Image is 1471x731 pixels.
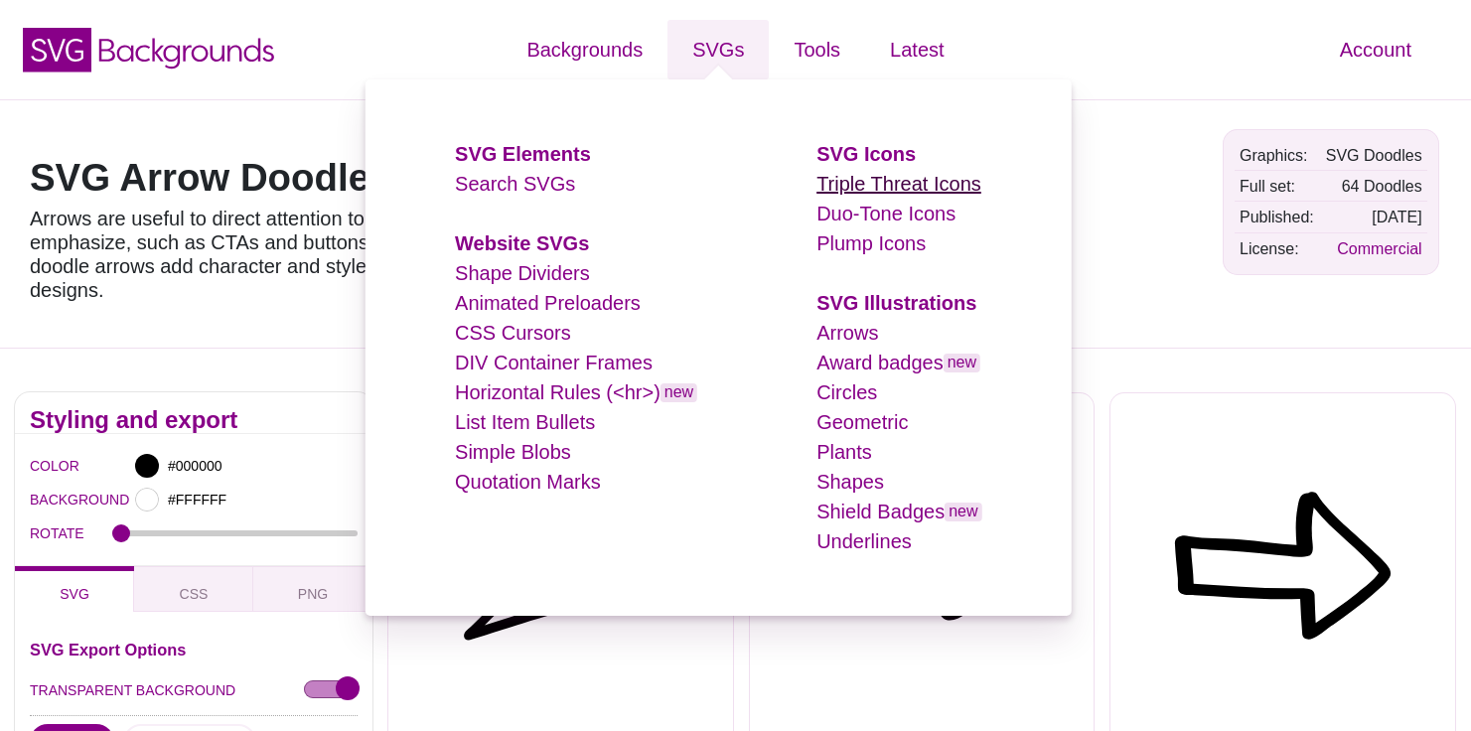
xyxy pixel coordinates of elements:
[816,322,878,344] a: Arrows
[816,173,981,195] a: Triple Threat Icons
[455,143,591,165] a: SVG Elements
[769,20,865,79] a: Tools
[455,322,571,344] a: CSS Cursors
[30,520,112,546] label: ROTATE
[816,203,956,224] a: Duo-Tone Icons
[30,453,55,479] label: COLOR
[816,232,926,254] a: Plump Icons
[1235,172,1319,201] td: Full set:
[180,586,209,602] span: CSS
[30,487,55,512] label: BACKGROUND
[455,173,575,195] a: Search SVGs
[661,383,697,402] span: new
[30,642,358,658] h3: SVG Export Options
[30,412,358,428] h2: Styling and export
[502,20,667,79] a: Backgrounds
[667,20,769,79] a: SVGs
[1315,20,1436,79] a: Account
[455,292,641,314] a: Animated Preloaders
[1337,240,1421,257] a: Commercial
[30,207,596,302] p: Arrows are useful to direct attention to key items you want to emphasize, such as CTAs and button...
[455,262,590,284] a: Shape Dividers
[865,20,968,79] a: Latest
[945,503,981,521] span: new
[455,441,571,463] a: Simple Blobs
[816,352,980,373] a: Award badgesnew
[455,411,595,433] a: List Item Bullets
[30,159,596,197] h1: SVG Arrow Doodles
[1235,141,1319,170] td: Graphics:
[1235,234,1319,263] td: License:
[816,292,976,314] a: SVG Illustrations
[455,471,601,493] a: Quotation Marks
[816,501,981,522] a: Shield Badgesnew
[455,232,589,254] a: Website SVGs
[1321,141,1427,170] td: SVG Doodles
[134,566,253,612] button: CSS
[1235,203,1319,231] td: Published:
[816,441,872,463] a: Plants
[1321,172,1427,201] td: 64 Doodles
[455,381,697,403] a: Horizontal Rules (<hr>)new
[30,677,235,703] label: TRANSPARENT BACKGROUND
[816,411,908,433] a: Geometric
[298,586,328,602] span: PNG
[816,143,916,165] a: SVG Icons
[455,352,653,373] a: DIV Container Frames
[253,566,372,612] button: PNG
[1321,203,1427,231] td: [DATE]
[816,381,877,403] a: Circles
[944,354,980,372] span: new
[816,530,912,552] a: Underlines
[816,471,884,493] a: Shapes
